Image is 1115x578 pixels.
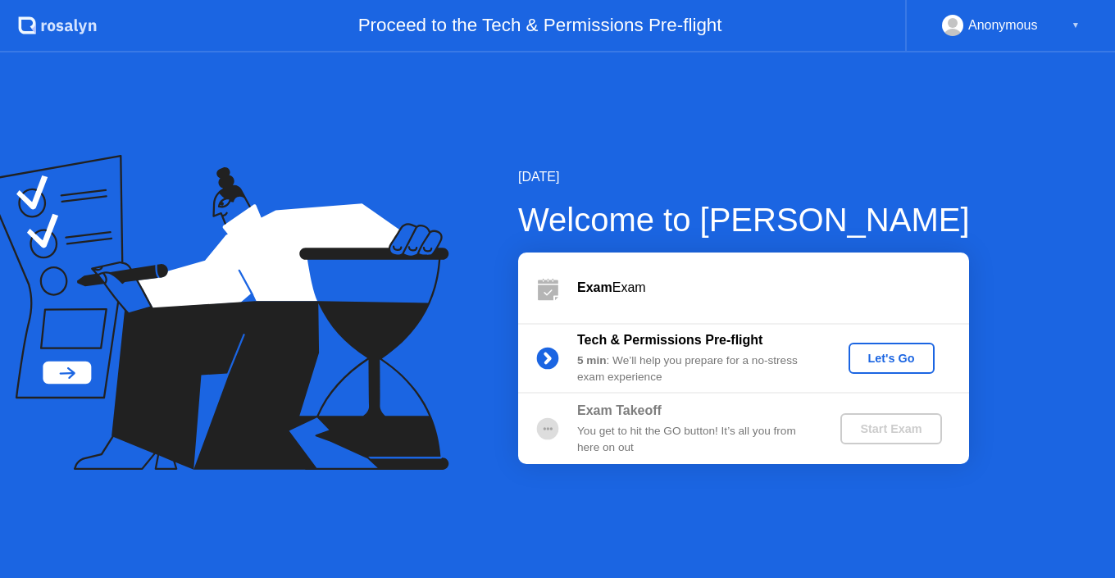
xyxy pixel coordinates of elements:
[849,343,935,374] button: Let's Go
[577,353,813,386] div: : We’ll help you prepare for a no-stress exam experience
[577,403,662,417] b: Exam Takeoff
[1072,15,1080,36] div: ▼
[577,280,612,294] b: Exam
[855,352,928,365] div: Let's Go
[840,413,941,444] button: Start Exam
[577,333,762,347] b: Tech & Permissions Pre-flight
[847,422,935,435] div: Start Exam
[518,195,970,244] div: Welcome to [PERSON_NAME]
[518,167,970,187] div: [DATE]
[577,423,813,457] div: You get to hit the GO button! It’s all you from here on out
[577,354,607,366] b: 5 min
[577,278,969,298] div: Exam
[968,15,1038,36] div: Anonymous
